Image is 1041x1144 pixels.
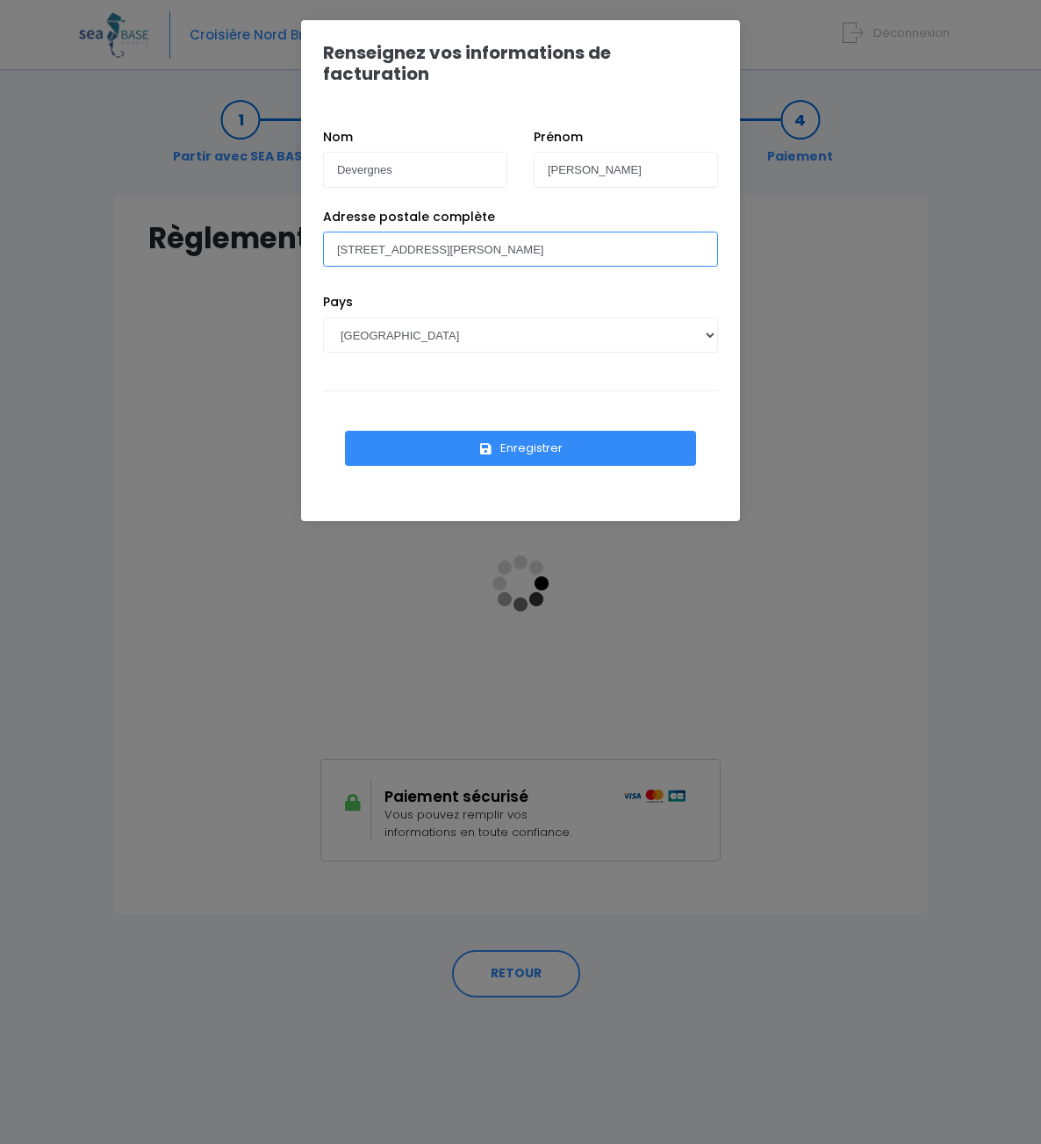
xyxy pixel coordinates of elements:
h1: Renseignez vos informations de facturation [323,42,718,84]
label: Adresse postale complète [323,208,495,226]
label: Pays [323,293,353,311]
label: Nom [323,128,353,147]
button: Enregistrer [345,431,696,466]
label: Prénom [534,128,583,147]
